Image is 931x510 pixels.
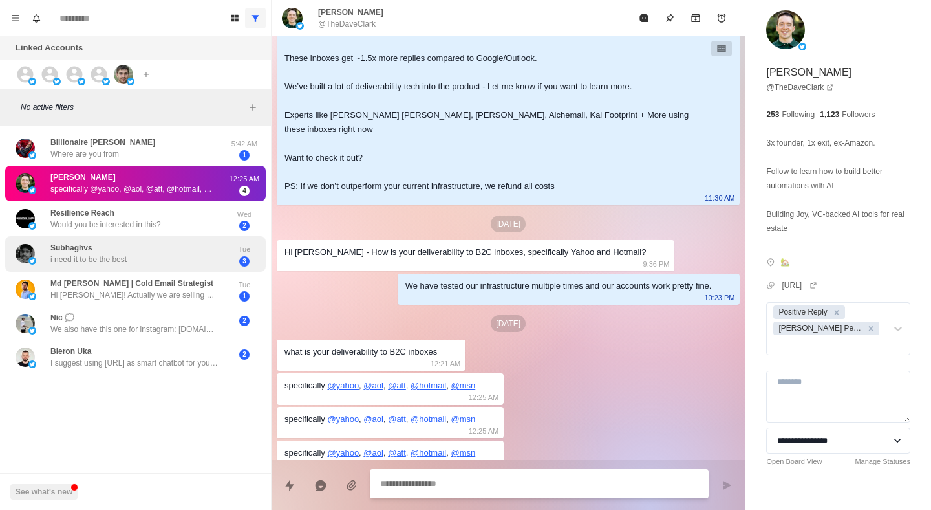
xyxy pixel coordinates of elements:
[766,109,779,120] p: 253
[26,8,47,28] button: Notifications
[16,209,35,228] img: picture
[864,322,878,335] div: Remove Namit Pending
[411,448,446,458] a: @hotmail
[451,414,475,424] a: @msn
[239,316,250,326] span: 2
[239,150,250,161] span: 1
[16,173,35,193] img: picture
[5,8,26,28] button: Menu
[28,293,36,300] img: picture
[228,209,261,220] p: Wed
[363,381,383,390] a: @aol
[28,360,36,368] img: picture
[21,102,245,113] p: No active filters
[491,315,526,332] p: [DATE]
[327,414,359,424] a: @yahoo
[388,381,406,390] a: @att
[16,348,35,367] img: picture
[239,256,250,267] span: 3
[704,291,734,305] p: 10:23 PM
[829,305,844,319] div: Remove Positive Reply
[16,280,35,299] img: picture
[50,278,213,289] p: Md [PERSON_NAME] | Cold Email Strategist
[50,148,119,160] p: Where are you from
[114,65,133,84] img: picture
[16,139,35,158] img: picture
[766,10,805,49] img: picture
[766,65,851,80] p: [PERSON_NAME]
[643,257,670,271] p: 9:36 PM
[28,222,36,230] img: picture
[239,186,250,196] span: 4
[284,446,475,460] div: specifically , , , ,
[228,139,261,150] p: 5:42 AM
[284,245,646,260] div: Hi [PERSON_NAME] - How is your deliverability to B2C inboxes, specifically Yahoo and Hotmail?
[469,458,498,472] p: 12:25 AM
[53,78,61,85] img: picture
[339,472,365,498] button: Add media
[284,412,475,427] div: specifically , , , ,
[782,280,817,291] a: [URL]
[50,219,161,230] p: Would you be interested in this?
[277,472,303,498] button: Quick replies
[127,78,134,85] img: picture
[308,472,334,498] button: Reply with AI
[78,78,85,85] img: picture
[775,305,829,319] div: Positive Reply
[431,357,460,371] p: 12:21 AM
[50,289,219,301] p: Hi [PERSON_NAME]! Actually we are selling Google workspace and Microsoft 365 inboxes.
[451,381,475,390] a: @msn
[363,448,383,458] a: @aol
[138,67,154,82] button: Add account
[50,324,219,335] p: We also have this one for instagram: [DOMAIN_NAME][URL] This one for LinkedIn: [DOMAIN_NAME][URL]...
[239,349,250,360] span: 2
[411,414,446,424] a: @hotmail
[28,257,36,265] img: picture
[239,221,250,231] span: 2
[451,448,475,458] a: @msn
[683,5,709,31] button: Archive
[842,109,875,120] p: Followers
[798,43,806,50] img: picture
[50,312,74,324] p: Nic 💭
[224,8,245,28] button: Board View
[282,8,303,28] img: picture
[50,357,219,369] p: I suggest using [URL] as smart chatbot for you website.
[245,8,266,28] button: Show all conversations
[50,346,91,357] p: Bleron Uka
[327,381,359,390] a: @yahoo
[50,183,219,195] p: specifically @yahoo, @aol, @att, @hotmail, @msn
[388,414,406,424] a: @att
[631,5,657,31] button: Mark as read
[405,279,712,293] div: We have tested our infrastructure multiple times and our accounts work pretty fine.
[657,5,683,31] button: Pin
[766,136,910,236] p: 3x founder, 1x exit, ex-Amazon. Follow to learn how to build better automations with AI Building ...
[363,414,383,424] a: @aol
[102,78,110,85] img: picture
[50,242,92,254] p: Subhaghvs
[296,22,304,30] img: picture
[50,207,114,219] p: Resilience Reach
[766,456,822,467] a: Open Board View
[228,244,261,255] p: Tue
[50,137,155,148] p: Billionaire [PERSON_NAME]
[318,18,376,30] p: @TheDaveClark
[16,314,35,333] img: picture
[50,172,116,183] p: [PERSON_NAME]
[318,6,383,18] p: [PERSON_NAME]
[327,448,359,458] a: @yahoo
[714,472,740,498] button: Send message
[469,424,498,438] p: 12:25 AM
[705,191,734,205] p: 11:30 AM
[709,5,734,31] button: Add reminder
[491,216,526,232] p: [DATE]
[820,109,839,120] p: 1,123
[782,109,815,120] p: Following
[469,390,498,405] p: 12:25 AM
[50,254,127,265] p: i need it to be the best
[28,327,36,335] img: picture
[228,280,261,291] p: Tue
[28,186,36,194] img: picture
[284,345,437,359] div: what is your deliverability to B2C inboxes
[28,151,36,159] img: picture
